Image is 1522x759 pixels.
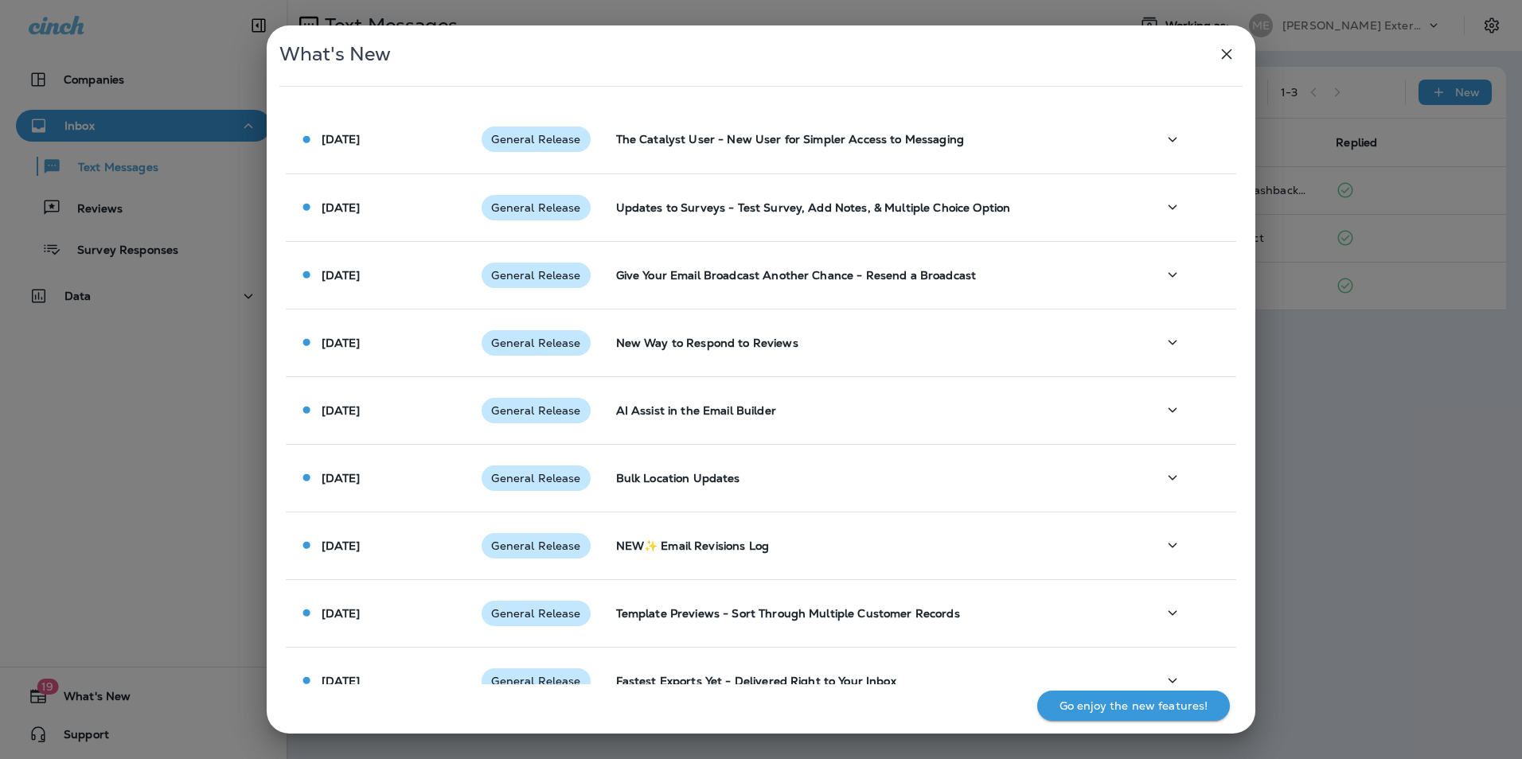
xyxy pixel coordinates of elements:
[482,675,590,687] span: General Release
[482,539,590,552] span: General Release
[616,201,1131,214] p: Updates to Surveys - Test Survey, Add Notes, & Multiple Choice Option
[616,269,1131,282] p: Give Your Email Broadcast Another Chance - Resend a Broadcast
[482,607,590,620] span: General Release
[616,607,1131,620] p: Template Previews - Sort Through Multiple Customer Records
[322,404,361,417] p: [DATE]
[482,472,590,485] span: General Release
[1037,691,1231,721] button: Go enjoy the new features!
[616,337,1131,349] p: New Way to Respond to Reviews
[322,337,361,349] p: [DATE]
[616,133,1131,146] p: The Catalyst User - New User for Simpler Access to Messaging
[322,539,361,552] p: [DATE]
[322,675,361,687] p: [DATE]
[616,472,1131,485] p: Bulk Location Updates
[482,337,590,349] span: General Release
[322,201,361,214] p: [DATE]
[616,675,1131,687] p: Fastest Exports Yet - Delivered Right to Your Inbox
[482,201,590,214] span: General Release
[616,539,1131,552] p: NEW✨ Email Revisions Log
[322,472,361,485] p: [DATE]
[482,404,590,417] span: General Release
[322,133,361,146] p: [DATE]
[322,607,361,620] p: [DATE]
[616,404,1131,417] p: AI Assist in the Email Builder
[1060,699,1208,712] p: Go enjoy the new features!
[322,269,361,282] p: [DATE]
[279,42,391,66] span: What's New
[482,133,590,146] span: General Release
[482,269,590,282] span: General Release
